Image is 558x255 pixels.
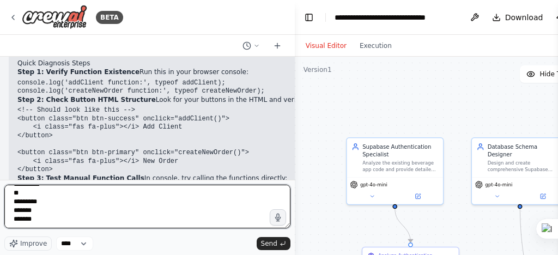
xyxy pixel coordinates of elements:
[257,237,290,250] button: Send
[17,174,438,183] p: In console, try calling the functions directly:
[335,12,457,23] nav: breadcrumb
[17,174,144,182] strong: Step 3: Test Manual Function Calls
[360,181,387,187] span: gpt-4o-mini
[261,239,277,248] span: Send
[22,5,87,29] img: Logo
[238,39,264,52] button: Switch to previous chat
[17,96,438,105] p: Look for your buttons in the HTML and verify they have the correct onclick attributes:
[362,160,438,173] div: Analyze the existing beverage app code and provide detailed implementation guidance for integrati...
[488,8,548,27] button: Download
[17,68,139,76] strong: Step 1: Verify Function Existence
[17,96,156,104] strong: Step 2: Check Button HTML Structure
[391,209,414,242] g: Edge from fee11bdf-898b-40de-bab1-e6683a76615b to f55dffbe-c0e1-446f-9d26-ccaeb843ea5d
[20,239,47,248] span: Improve
[17,106,249,173] code: <!-- Should look like this --> <button class="btn btn-success" onclick="addClient()"> <i class="f...
[485,181,512,187] span: gpt-4o-mini
[17,68,438,77] p: Run this in your browser console:
[96,11,123,24] div: BETA
[362,143,438,159] div: Supabase Authentication Specialist
[505,12,543,23] span: Download
[17,79,265,95] code: console.log('addClient function:', typeof addClient); console.log('createNewOrder function:', typ...
[17,59,438,68] h2: Quick Diagnosis Steps
[270,209,286,226] button: Click to speak your automation idea
[269,39,286,52] button: Start a new chat
[346,137,444,205] div: Supabase Authentication SpecialistAnalyze the existing beverage app code and provide detailed imp...
[299,39,353,52] button: Visual Editor
[353,39,398,52] button: Execution
[396,192,440,201] button: Open in side panel
[4,236,52,251] button: Improve
[301,10,317,25] button: Hide left sidebar
[304,65,332,74] div: Version 1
